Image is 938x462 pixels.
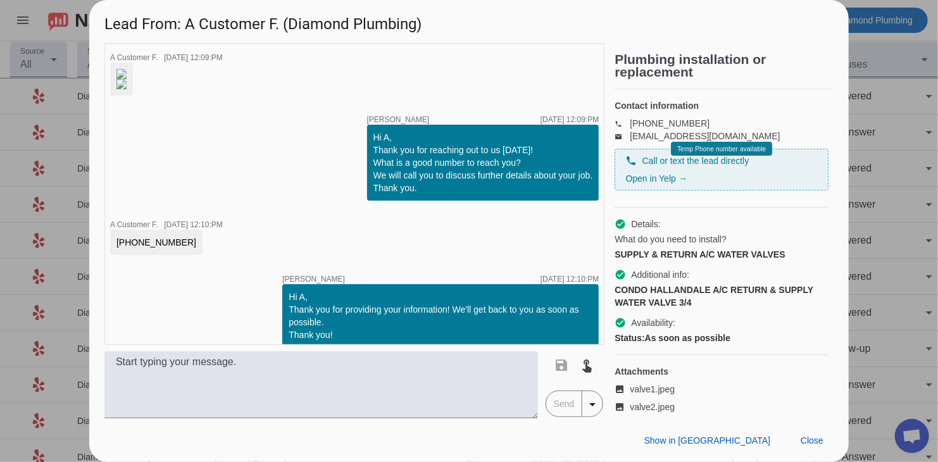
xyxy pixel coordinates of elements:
img: GDgKLipgk0LdYubj-3SFmA [116,79,127,89]
strong: Status: [615,333,644,343]
div: [DATE] 12:10:PM [541,275,599,283]
span: Close [801,435,823,446]
span: A Customer F. [110,53,158,62]
span: [PERSON_NAME] [367,116,430,123]
a: valve2.jpeg [615,401,829,413]
button: Show in [GEOGRAPHIC_DATA] [634,429,780,452]
a: valve1.jpeg [615,383,829,396]
span: Details: [631,218,661,230]
span: [PERSON_NAME] [282,275,345,283]
a: Open in Yelp → [625,173,687,184]
mat-icon: check_circle [615,269,626,280]
span: What do you need to install? [615,233,727,246]
span: Temp Phone number available [677,146,766,153]
div: SUPPLY & RETURN A/C WATER VALVES [615,248,829,261]
span: Additional info: [631,268,689,281]
button: Close [791,429,834,452]
div: [PHONE_NUMBER] [116,236,196,249]
img: mKx0ykfbNX6LXUpKqcDK3g [116,69,127,79]
mat-icon: email [615,133,630,139]
span: valve1.jpeg [630,383,675,396]
div: [DATE] 12:09:PM [164,54,222,61]
mat-icon: image [615,384,630,394]
h2: Plumbing installation or replacement [615,53,834,78]
div: [DATE] 12:09:PM [541,116,599,123]
span: Call or text the lead directly [642,154,749,167]
span: Availability: [631,316,675,329]
div: Hi A, Thank you for reaching out to us [DATE]! What is a good number to reach you? We will call y... [373,131,593,194]
mat-icon: arrow_drop_down [585,397,600,412]
h4: Attachments [615,365,829,378]
mat-icon: phone [615,120,630,127]
span: Show in [GEOGRAPHIC_DATA] [644,435,770,446]
mat-icon: touch_app [580,358,595,373]
div: As soon as possible [615,332,829,344]
mat-icon: image [615,402,630,412]
mat-icon: phone [625,155,637,166]
mat-icon: check_circle [615,218,626,230]
span: valve2.jpeg [630,401,675,413]
div: [DATE] 12:10:PM [164,221,222,228]
span: A Customer F. [110,220,158,229]
div: CONDO HALLANDALE A/C RETURN & SUPPLY WATER VALVE 3/4 [615,284,829,309]
div: Hi A, Thank you for providing your information! We'll get back to you as soon as possible. Thank ... [289,290,592,341]
mat-icon: check_circle [615,317,626,328]
a: [EMAIL_ADDRESS][DOMAIN_NAME] [630,131,780,141]
h4: Contact information [615,99,829,112]
a: [PHONE_NUMBER] [630,118,710,128]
